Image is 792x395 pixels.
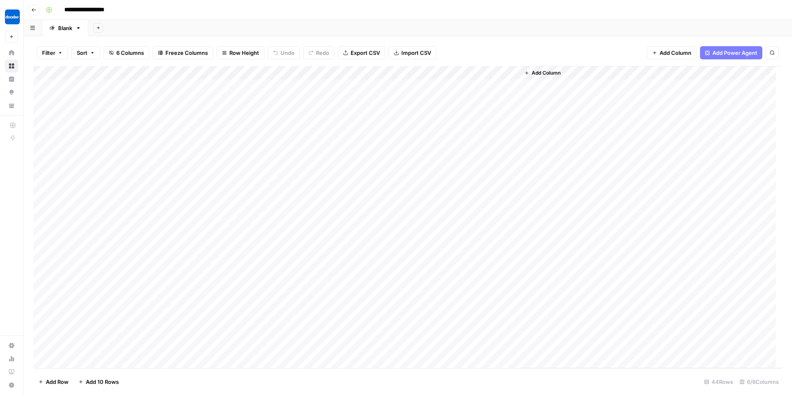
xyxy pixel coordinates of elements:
[42,49,55,57] span: Filter
[77,49,87,57] span: Sort
[33,375,73,388] button: Add Row
[5,7,18,27] button: Workspace: Docebo
[712,49,757,57] span: Add Power Agent
[5,86,18,99] a: Opportunities
[389,46,436,59] button: Import CSV
[5,99,18,112] a: Your Data
[700,46,762,59] button: Add Power Agent
[5,59,18,73] a: Browse
[42,20,88,36] a: Blank
[401,49,431,57] span: Import CSV
[280,49,295,57] span: Undo
[5,339,18,352] a: Settings
[316,49,329,57] span: Redo
[153,46,213,59] button: Freeze Columns
[5,379,18,392] button: Help + Support
[37,46,68,59] button: Filter
[660,49,691,57] span: Add Column
[521,68,564,78] button: Add Column
[71,46,100,59] button: Sort
[229,49,259,57] span: Row Height
[116,49,144,57] span: 6 Columns
[217,46,264,59] button: Row Height
[5,9,20,24] img: Docebo Logo
[736,375,782,388] div: 6/6 Columns
[46,378,68,386] span: Add Row
[351,49,380,57] span: Export CSV
[532,69,561,77] span: Add Column
[104,46,149,59] button: 6 Columns
[303,46,335,59] button: Redo
[5,73,18,86] a: Insights
[73,375,124,388] button: Add 10 Rows
[165,49,208,57] span: Freeze Columns
[86,378,119,386] span: Add 10 Rows
[647,46,697,59] button: Add Column
[701,375,736,388] div: 44 Rows
[58,24,72,32] div: Blank
[268,46,300,59] button: Undo
[5,46,18,59] a: Home
[5,365,18,379] a: Learning Hub
[5,352,18,365] a: Usage
[338,46,385,59] button: Export CSV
